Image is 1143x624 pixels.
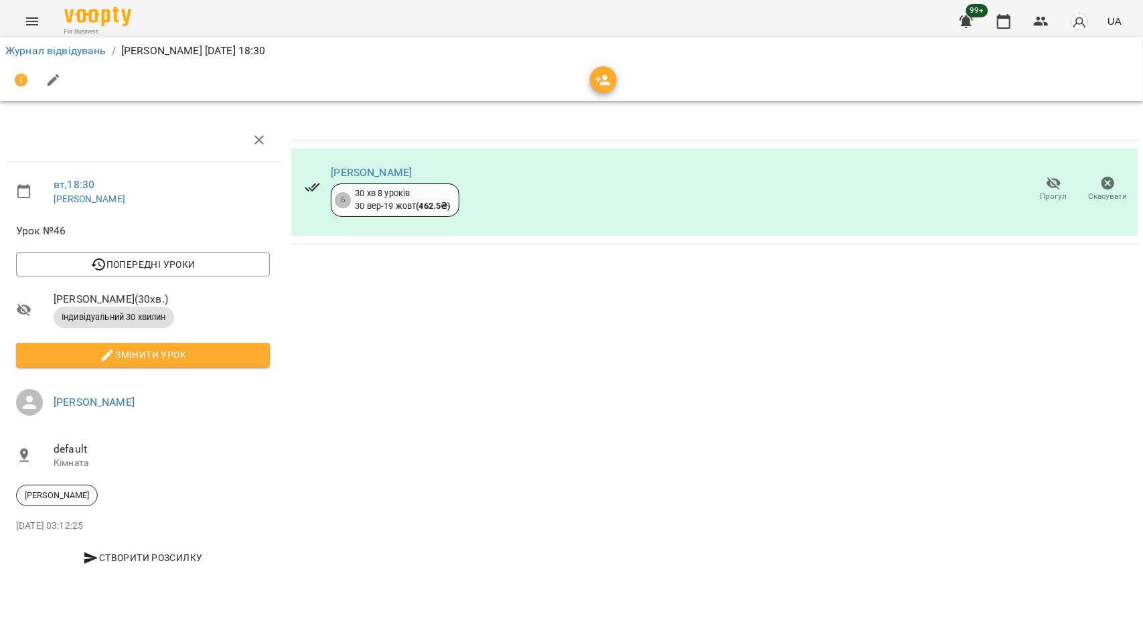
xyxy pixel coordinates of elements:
[1081,171,1135,208] button: Скасувати
[1102,9,1127,33] button: UA
[16,223,270,239] span: Урок №46
[64,7,131,26] img: Voopty Logo
[121,43,266,59] p: [PERSON_NAME] [DATE] 18:30
[54,291,270,307] span: [PERSON_NAME] ( 30 хв. )
[1070,12,1089,31] img: avatar_s.png
[21,550,264,566] span: Створити розсилку
[54,178,94,191] a: вт , 18:30
[54,396,135,408] a: [PERSON_NAME]
[5,44,106,57] a: Журнал відвідувань
[1041,191,1067,202] span: Прогул
[54,193,125,204] a: [PERSON_NAME]
[112,43,116,59] li: /
[1108,14,1122,28] span: UA
[1026,171,1081,208] button: Прогул
[16,5,48,37] button: Menu
[16,343,270,367] button: Змінити урок
[355,187,450,212] div: 30 хв 8 уроків 30 вер - 19 жовт
[966,4,988,17] span: 99+
[17,489,97,501] span: [PERSON_NAME]
[331,166,412,179] a: [PERSON_NAME]
[5,43,1138,59] nav: breadcrumb
[1089,191,1128,202] span: Скасувати
[54,441,270,457] span: default
[16,520,270,533] p: [DATE] 03:12:25
[16,546,270,570] button: Створити розсилку
[27,347,259,363] span: Змінити урок
[54,457,270,470] p: Кімната
[416,201,450,211] b: ( 462.5 ₴ )
[54,311,174,323] span: Індивідуальний 30 хвилин
[27,256,259,272] span: Попередні уроки
[16,485,98,506] div: [PERSON_NAME]
[16,252,270,277] button: Попередні уроки
[335,192,351,208] div: 6
[64,27,131,36] span: For Business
